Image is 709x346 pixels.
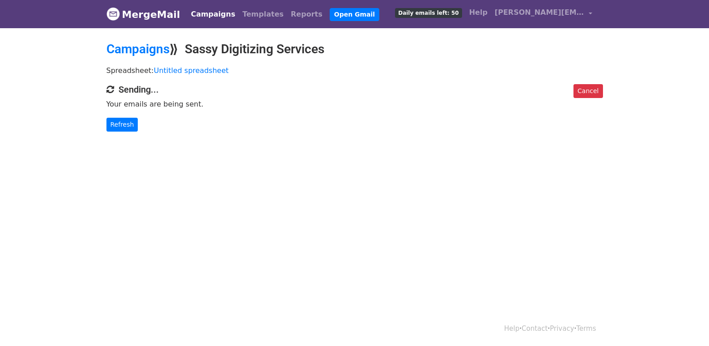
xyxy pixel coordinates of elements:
h2: ⟫ Sassy Digitizing Services [106,42,603,57]
a: Terms [576,325,596,333]
span: Daily emails left: 50 [395,8,462,18]
a: Help [466,4,491,21]
a: Open Gmail [330,8,379,21]
a: Contact [522,325,548,333]
h4: Sending... [106,84,603,95]
a: Daily emails left: 50 [391,4,465,21]
a: Refresh [106,118,138,132]
a: MergeMail [106,5,180,24]
a: Help [504,325,519,333]
p: Your emails are being sent. [106,99,603,109]
a: Campaigns [106,42,170,56]
a: Templates [239,5,287,23]
a: Campaigns [187,5,239,23]
p: Spreadsheet: [106,66,603,75]
a: Cancel [573,84,603,98]
a: Privacy [550,325,574,333]
img: MergeMail logo [106,7,120,21]
span: [PERSON_NAME][EMAIL_ADDRESS][DOMAIN_NAME] [495,7,584,18]
a: [PERSON_NAME][EMAIL_ADDRESS][DOMAIN_NAME] [491,4,596,25]
a: Untitled spreadsheet [154,66,229,75]
iframe: Chat Widget [664,303,709,346]
a: Reports [287,5,326,23]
